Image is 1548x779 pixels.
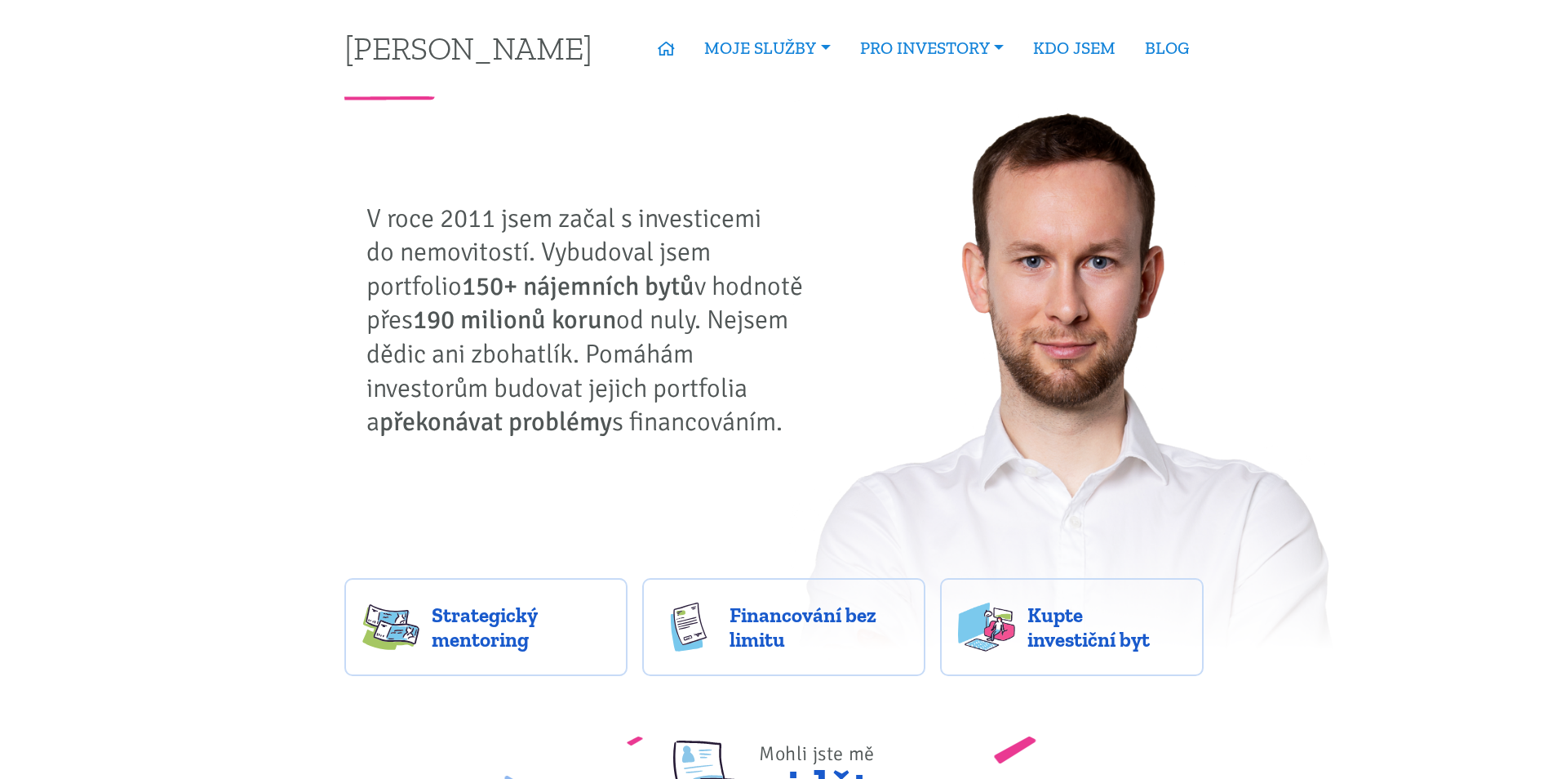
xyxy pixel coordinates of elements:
strong: 150+ nájemních bytů [462,270,694,302]
span: Kupte investiční byt [1027,603,1186,652]
a: MOJE SLUŽBY [690,29,845,67]
img: finance [660,603,717,652]
a: BLOG [1130,29,1204,67]
span: Mohli jste mě [759,741,875,766]
a: KDO JSEM [1018,29,1130,67]
span: Financování bez limitu [730,603,907,652]
img: strategy [362,603,419,652]
a: Kupte investiční byt [940,578,1204,676]
p: V roce 2011 jsem začal s investicemi do nemovitostí. Vybudoval jsem portfolio v hodnotě přes od n... [366,202,815,439]
a: Financování bez limitu [642,578,925,676]
a: [PERSON_NAME] [344,32,592,64]
strong: překonávat problémy [379,406,612,438]
a: PRO INVESTORY [845,29,1018,67]
span: Strategický mentoring [432,603,610,652]
a: Strategický mentoring [344,578,628,676]
img: flats [958,603,1015,652]
strong: 190 milionů korun [413,304,616,336]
